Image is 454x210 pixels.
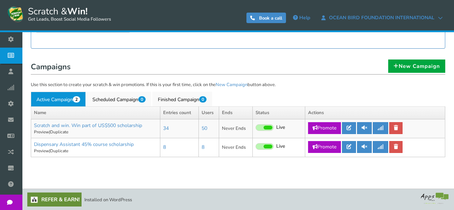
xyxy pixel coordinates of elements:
[50,129,68,135] a: Duplicate
[87,92,151,106] a: Scheduled Campaign
[34,129,157,135] p: |
[305,107,445,119] th: Actions
[31,107,160,119] th: Name
[163,125,169,132] a: 34
[202,144,204,150] a: 8
[289,12,314,23] a: Help
[7,5,25,23] img: Scratch and Win
[34,148,157,154] p: |
[84,197,132,203] span: Installed on WordPress
[198,107,219,119] th: Users
[31,92,86,106] a: Active Campaign
[152,92,212,106] a: Finished Campaign
[388,59,445,73] a: New Campaign
[308,122,341,134] a: Promote
[308,141,341,153] a: Promote
[31,82,445,89] p: Use this section to create your scratch & win promotions. If this is your first time, click on th...
[259,15,282,21] span: Book a call
[299,14,310,21] span: Help
[7,5,111,23] a: Scratch &Win! Get Leads, Boost Social Media Followers
[138,96,146,103] span: 0
[276,124,285,131] span: Live
[219,119,252,138] td: Never Ends
[28,17,111,22] small: Get Leads, Boost Social Media Followers
[25,5,111,23] span: Scratch &
[34,129,49,135] a: Preview
[253,107,305,119] th: Status
[27,192,82,206] a: Refer & Earn!
[246,13,286,23] a: Book a call
[199,96,207,103] span: 0
[34,122,142,129] a: Scratch and win. Win part of US$500 scholarship
[34,148,49,154] a: Preview
[31,61,445,75] h1: Campaigns
[216,82,247,88] a: New Campaign
[67,5,88,17] strong: Win!
[160,107,199,119] th: Entries count
[202,125,207,132] a: 50
[73,96,80,103] span: 2
[34,141,134,148] a: Dispensary Assistant 45% course scholarship
[326,15,438,21] span: OCEAN BIRD FOUNDATION INTERNATIONAL
[421,192,449,204] img: bg_logo_foot.webp
[163,144,166,150] a: 8
[276,143,285,150] span: Live
[50,148,68,154] a: Duplicate
[219,107,252,119] th: Ends
[219,138,252,157] td: Never Ends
